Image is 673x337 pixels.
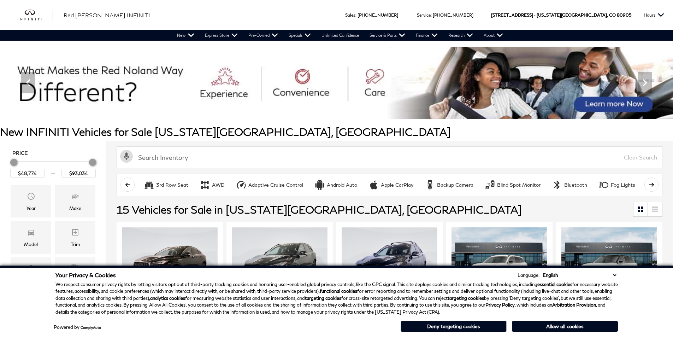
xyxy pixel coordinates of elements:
[552,302,596,308] strong: Arbitration Provision
[200,30,243,41] a: Express Store
[11,185,51,217] div: YearYear
[338,106,345,113] span: Go to slide 5
[328,106,335,113] span: Go to slide 4
[311,178,361,192] button: Android AutoAndroid Auto
[11,221,51,254] div: ModelModel
[595,178,639,192] button: Fog LightsFog Lights
[348,106,355,113] span: Go to slide 6
[26,204,36,212] div: Year
[64,11,150,19] a: Red [PERSON_NAME] INFINITI
[144,180,154,190] div: 3rd Row Seat
[417,12,431,18] span: Service
[421,178,477,192] button: Backup CameraBackup Camera
[358,12,398,18] a: [PHONE_NUMBER]
[355,12,356,18] span: :
[548,178,591,192] button: BluetoothBluetooth
[541,272,618,279] select: Language Select
[318,106,325,113] span: Go to slide 3
[18,10,53,21] a: infiniti
[150,295,185,301] strong: analytics cookies
[117,146,662,168] input: Search Inventory
[443,30,478,41] a: Research
[478,30,508,41] a: About
[117,203,521,216] span: 15 Vehicles for Sale in [US_STATE][GEOGRAPHIC_DATA], [GEOGRAPHIC_DATA]
[497,182,541,188] div: Blind Spot Monitor
[18,10,53,21] img: INFINITI
[485,180,495,190] div: Blind Spot Monitor
[55,221,95,254] div: TrimTrim
[120,178,135,192] button: scroll left
[27,190,35,204] span: Year
[485,302,515,308] a: Privacy Policy
[120,150,133,163] svg: Click to toggle on voice search
[71,190,79,204] span: Make
[122,227,218,299] img: 2025 INFINITI QX55 LUXE AWD
[11,257,51,290] div: FeaturesFeatures
[61,169,96,178] input: Maximum
[71,263,79,277] span: Fueltype
[27,226,35,240] span: Model
[491,12,631,18] a: [STREET_ADDRESS] • [US_STATE][GEOGRAPHIC_DATA], CO 80905
[638,72,652,93] div: Next
[64,12,150,18] span: Red [PERSON_NAME] INFINITI
[212,182,225,188] div: AWD
[55,257,95,290] div: FueltypeFueltype
[425,180,435,190] div: Backup Camera
[644,178,659,192] button: scroll right
[314,180,325,190] div: Android Auto
[12,150,94,156] h5: Price
[27,263,35,277] span: Features
[327,182,357,188] div: Android Auto
[368,106,375,113] span: Go to slide 8
[431,12,432,18] span: :
[71,240,80,248] div: Trim
[156,182,188,188] div: 3rd Row Seat
[283,30,316,41] a: Specials
[411,30,443,41] a: Finance
[305,295,341,301] strong: targeting cookies
[448,295,484,301] strong: targeting cookies
[10,169,45,178] input: Minimum
[552,180,562,190] div: Bluetooth
[299,106,306,113] span: Go to slide 1
[200,180,210,190] div: AWD
[364,30,411,41] a: Service & Parts
[10,159,17,166] div: Minimum Price
[89,159,96,166] div: Maximum Price
[368,180,379,190] div: Apple CarPlay
[381,182,413,188] div: Apple CarPlay
[21,72,35,93] div: Previous
[512,321,618,332] button: Allow all cookies
[172,30,508,41] nav: Main Navigation
[196,178,229,192] button: AWDAWD
[316,30,364,41] a: Unlimited Confidence
[598,180,609,190] div: Fog Lights
[55,185,95,217] div: MakeMake
[451,227,547,299] img: 2025 INFINITI QX60 LUXE AWD
[481,178,544,192] button: Blind Spot MonitorBlind Spot Monitor
[55,281,618,316] p: We respect consumer privacy rights by letting visitors opt out of third-party tracking cookies an...
[320,288,357,294] strong: functional cookies
[433,12,473,18] a: [PHONE_NUMBER]
[308,106,315,113] span: Go to slide 2
[236,180,247,190] div: Adaptive Cruise Control
[342,227,437,299] img: 2025 INFINITI QX50 SPORT AWD
[564,182,587,188] div: Bluetooth
[54,325,101,330] div: Powered by
[358,106,365,113] span: Go to slide 7
[437,182,473,188] div: Backup Camera
[561,227,657,299] img: 2026 INFINITI QX60 AUTOGRAPH AWD
[611,182,635,188] div: Fog Lights
[243,30,283,41] a: Pre-Owned
[10,156,96,178] div: Price
[345,12,355,18] span: Sales
[365,178,417,192] button: Apple CarPlayApple CarPlay
[69,204,81,212] div: Make
[518,273,539,278] div: Language:
[71,226,79,240] span: Trim
[140,178,192,192] button: 3rd Row Seat3rd Row Seat
[81,325,101,330] a: ComplyAuto
[24,240,38,248] div: Model
[401,321,507,332] button: Deny targeting cookies
[55,272,116,278] span: Your Privacy & Cookies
